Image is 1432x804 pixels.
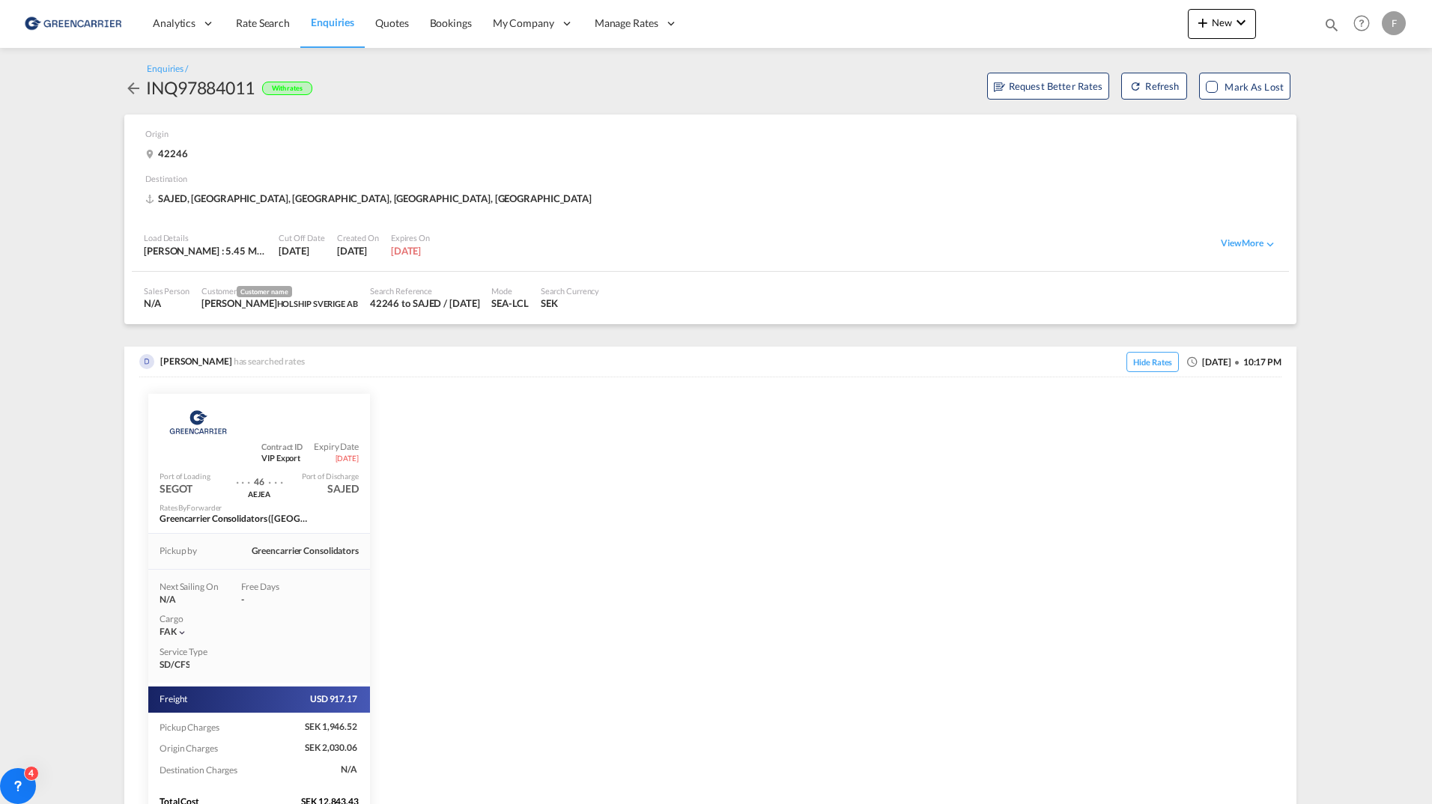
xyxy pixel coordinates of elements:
div: icon-arrow-left [124,76,146,100]
md-icon: icon-plus 400-fg [1194,13,1212,31]
div: 42246 [145,147,192,160]
span: SEK 2,030.06 [305,742,359,755]
div: 22 Jun 2025 [337,244,379,258]
span: Expiry Date [314,441,359,454]
span: Analytics [153,16,195,31]
div: Load Details [144,232,267,243]
div: Port of Discharge [302,471,359,481]
span: Freight [160,693,189,706]
md-icon: icon-clock [1186,356,1198,368]
div: With rates [262,82,312,96]
md-icon: icon-refresh [1129,80,1141,92]
span: Origin Charges [160,743,219,754]
span: Manage Rates [595,16,658,31]
span: Request Better Rates [994,79,1103,94]
div: View Moreicon-chevron-down [1221,237,1277,251]
md-icon: icon-magnify [1323,16,1340,33]
div: Mark as Lost [1225,79,1284,94]
div: 42246 to SAJED / 22 Jun 2025 [370,296,480,310]
span: [DATE] [336,453,359,463]
md-checkbox: Mark as Lost [1206,79,1284,94]
span: HOLSHIP SVERIGE AB [277,299,358,308]
span: VIP Export [261,452,303,463]
div: . . . [236,467,251,489]
span: SEK 1,946.52 [305,721,359,734]
div: N/A [144,296,189,310]
span: FAK [160,626,177,637]
span: Enquiries [311,16,354,28]
div: N/A [160,594,219,606]
div: Enquiries / [147,63,188,76]
div: Expires On [391,232,430,243]
div: Search Reference [370,285,480,296]
div: - [241,594,301,606]
span: Customer name [237,286,292,297]
span: Rate Search [236,16,290,29]
span: Quotes [375,16,408,29]
div: Search Currency [541,285,600,296]
div: 22 Jun 2025 [279,244,325,258]
button: Mark as Lost [1199,73,1290,100]
div: Transit Time 46 [250,467,268,489]
span: Bookings [430,16,472,29]
span: SAJED, [GEOGRAPHIC_DATA], [GEOGRAPHIC_DATA], [GEOGRAPHIC_DATA], [GEOGRAPHIC_DATA] [145,192,595,205]
div: Rates By [160,502,222,513]
button: icon-plus 400-fgNewicon-chevron-down [1188,9,1256,39]
div: [PERSON_NAME] [201,296,358,310]
span: Help [1349,10,1374,36]
div: SEGOT [160,481,192,496]
span: has searched rates [234,356,309,367]
span: Pickup Charges [160,722,221,733]
div: . . . [268,467,283,489]
div: VIP Export [261,441,314,464]
div: F [1382,11,1406,35]
div: Cargo [160,613,359,626]
div: 20 Sep 2025 [391,244,430,258]
span: Contract / Rate Agreement / Tariff / Spot Pricing Reference Number [261,441,303,452]
div: Greencarrier Consolidators (Sweden) [160,513,309,526]
md-icon: assets/icons/custom/RBR.svg [994,82,1005,93]
div: Greencarrier Consolidators [252,545,359,558]
div: Customer [201,285,358,297]
div: Port of Loading [160,471,210,481]
div: SEA-LCL [491,296,528,310]
div: Origin [145,128,1283,147]
span: SD/CFS [160,659,189,671]
span: Forwarder [186,503,222,512]
img: 6siO8UAAAAGSURBVAMAsFdlancOCmUAAAAASUVORK5CYII= [139,354,154,369]
div: via Port AEJEA [225,489,293,499]
div: Service Type [160,646,219,659]
img: Greencarrier Consolidators [165,403,231,441]
span: Destination Charges [160,764,239,776]
div: SAJED [327,481,359,496]
span: [PERSON_NAME] [160,356,232,367]
img: 609dfd708afe11efa14177256b0082fb.png [22,7,124,40]
div: Destination [145,173,1283,192]
div: Created On [337,232,379,243]
span: USD 917.17 [310,693,359,706]
md-icon: icon-chevron-down [1232,13,1250,31]
md-icon: icon-chevron-down [177,627,187,638]
span: NA [341,764,359,776]
div: [DATE] 10:17 PM [1119,354,1281,371]
div: Free Days [241,581,301,594]
md-icon: icon-chevron-down [1263,237,1277,251]
div: Next Sailing On [160,581,219,594]
div: SEK [541,296,600,310]
md-icon: icon-checkbox-blank-circle [1235,360,1240,365]
div: INQ97884011 [146,76,255,100]
button: assets/icons/custom/RBR.svgRequest Better Rates [987,73,1110,100]
span: My Company [493,16,554,31]
div: [PERSON_NAME] : 5.45 MT | Volumetric Wt : 5.38 CBM | Chargeable Wt : 5.45 W/M [144,244,267,258]
div: icon-magnify [1323,16,1340,39]
span: Hide Rates [1126,352,1179,372]
div: Sales Person [144,285,189,296]
button: icon-refreshRefresh [1121,73,1187,100]
div: Pickup by [160,545,197,558]
md-icon: icon-arrow-left [124,79,142,97]
div: Cut Off Date [279,232,325,243]
div: Help [1349,10,1382,37]
span: New [1194,16,1250,28]
div: Mode [491,285,528,296]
